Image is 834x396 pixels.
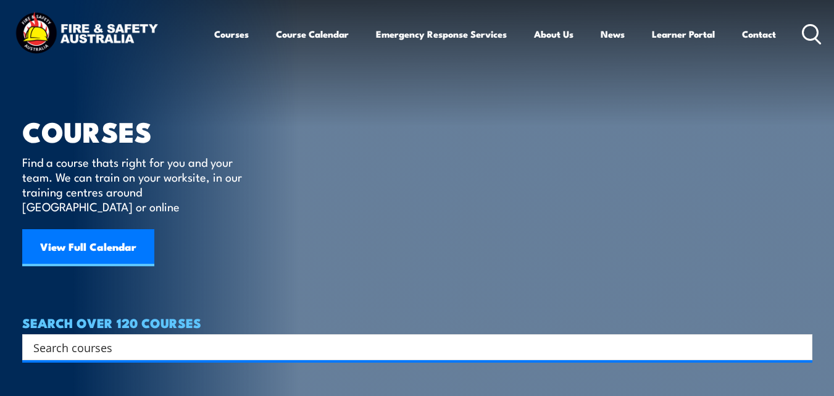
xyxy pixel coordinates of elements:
[601,19,625,49] a: News
[22,119,260,143] h1: COURSES
[33,338,785,356] input: Search input
[652,19,715,49] a: Learner Portal
[742,19,776,49] a: Contact
[791,339,808,356] button: Search magnifier button
[214,19,249,49] a: Courses
[36,339,788,356] form: Search form
[376,19,507,49] a: Emergency Response Services
[276,19,349,49] a: Course Calendar
[22,316,812,329] h4: SEARCH OVER 120 COURSES
[22,229,154,266] a: View Full Calendar
[534,19,573,49] a: About Us
[22,154,248,214] p: Find a course thats right for you and your team. We can train on your worksite, in our training c...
